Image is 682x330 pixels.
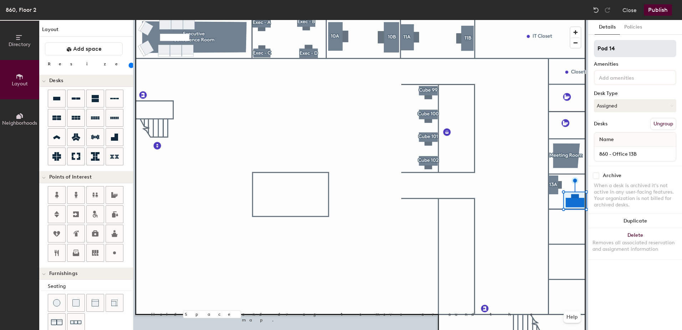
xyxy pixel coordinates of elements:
img: Couch (x3) [70,317,82,328]
div: Desks [594,121,607,127]
img: Cushion [72,299,80,306]
input: Add amenities [597,73,662,81]
div: Archive [603,173,621,179]
button: Ungroup [650,118,676,130]
span: Points of Interest [49,174,92,180]
button: DeleteRemoves all associated reservation and assignment information [588,228,682,260]
span: Desks [49,78,63,84]
button: Close [622,4,637,16]
button: Details [595,20,620,35]
span: Neighborhoods [2,120,37,126]
img: Couch (corner) [111,299,118,306]
img: Couch (middle) [92,299,99,306]
button: Stool [48,294,66,312]
button: Assigned [594,99,676,112]
div: Removes all associated reservation and assignment information [592,240,678,252]
div: Resize [48,61,127,67]
div: Desk Type [594,91,676,96]
button: Couch (middle) [86,294,104,312]
button: Cushion [67,294,85,312]
img: Undo [592,6,600,14]
span: Layout [12,81,28,87]
div: Seating [48,282,133,290]
button: Add space [45,42,123,55]
img: Couch (x2) [51,316,62,328]
span: Add space [73,45,102,52]
span: Name [596,133,617,146]
h1: Layout [39,26,133,37]
span: Directory [9,41,31,47]
input: Unnamed desk [596,149,675,159]
div: 860, Floor 2 [6,5,36,14]
img: Stool [53,299,60,306]
div: Amenities [594,61,676,67]
button: Couch (corner) [106,294,123,312]
img: Redo [604,6,611,14]
button: Publish [644,4,672,16]
button: Duplicate [588,214,682,228]
button: Help [564,311,581,323]
button: Policies [620,20,646,35]
div: When a desk is archived it's not active in any user-facing features. Your organization is not bil... [594,182,676,208]
span: Furnishings [49,271,77,276]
